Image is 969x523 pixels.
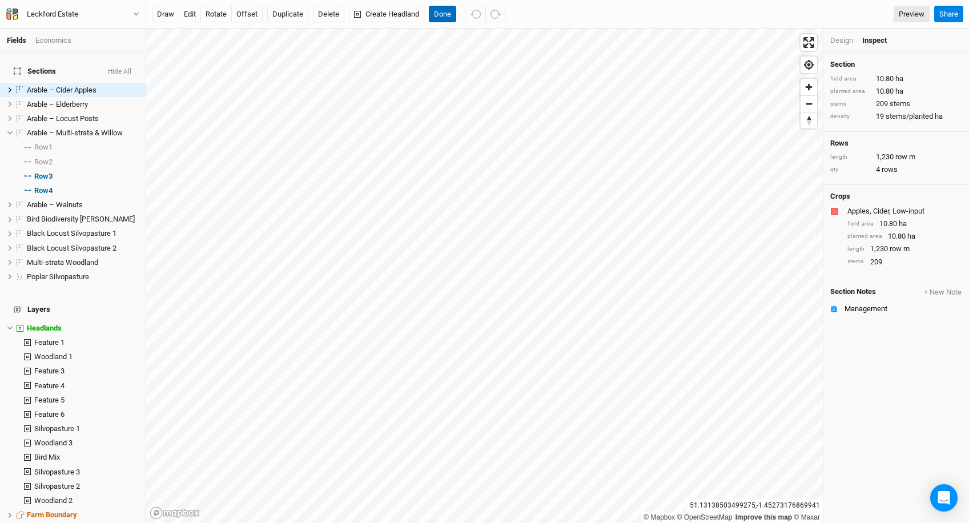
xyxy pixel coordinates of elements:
a: Mapbox [644,513,675,521]
h4: Layers [7,298,139,321]
span: Poplar Silvopasture [27,272,89,281]
span: stems [890,99,910,109]
div: 209 [830,99,962,109]
span: Black Locust Silvopasture 1 [27,229,116,238]
span: Arable – Cider Apples [27,86,97,94]
div: Leckford Estate [27,9,78,20]
span: Section Notes [830,287,876,297]
span: Row 1 [34,143,53,152]
div: 1,230 [847,244,962,254]
span: stems/planted ha [886,111,943,122]
div: Apples, Cider, Low-input [847,206,960,216]
div: Bird Biodiversity Hedges [27,215,139,224]
div: 10.80 [847,219,962,229]
button: Redo (^Z) [485,6,506,23]
div: Feature 5 [34,396,139,405]
span: Feature 6 [34,410,65,419]
div: qty [830,166,870,174]
div: Woodland 2 [34,496,139,505]
div: Black Locust Silvopasture 2 [27,244,139,253]
span: Silvopasture 1 [34,424,80,433]
div: field area [847,220,874,228]
span: Zoom out [801,96,817,112]
div: Farm Boundary [27,510,139,520]
div: Bird Mix [34,453,139,462]
div: Multi-strata Woodland [27,258,139,267]
button: Undo (^z) [465,6,486,23]
div: stems [830,100,870,108]
span: Zoom in [801,79,817,95]
span: Row 3 [34,172,53,181]
div: Silvopasture 2 [34,482,139,491]
a: Maxar [794,513,820,521]
span: row m [890,244,910,254]
button: Leckford Estate [6,8,140,21]
div: field area [830,75,870,83]
div: Management [845,304,962,313]
div: 1,230 [830,152,962,162]
div: 4 [830,164,962,175]
button: Delete [313,6,344,23]
span: Feature 1 [34,338,65,347]
div: Arable – Elderberry [27,100,139,109]
span: Reset bearing to north [801,112,817,128]
canvas: Map [146,29,823,523]
div: length [830,153,870,162]
div: 51.13138503499275 , -1.45273176869941 [687,500,823,512]
div: Economics [35,35,71,46]
span: ha [907,231,915,242]
button: edit [179,6,201,23]
span: Feature 5 [34,396,65,404]
div: Arable – Locust Posts [27,114,139,123]
button: Zoom out [801,95,817,112]
div: 10.80 [830,86,962,96]
div: Feature 4 [34,381,139,391]
a: Fields [7,36,26,45]
span: Multi-strata Woodland [27,258,98,267]
h4: Rows [830,139,962,148]
span: Bird Biodiversity [PERSON_NAME] [27,215,135,223]
span: Woodland 2 [34,496,73,505]
div: 10.80 [847,231,962,242]
span: Row 4 [34,186,53,195]
button: + New Note [923,287,962,297]
span: Row 2 [34,158,53,167]
span: Find my location [801,57,817,73]
span: Bird Mix [34,453,60,461]
span: Feature 4 [34,381,65,390]
div: 19 [830,111,962,122]
div: Feature 1 [34,338,139,347]
span: Arable – Walnuts [27,200,83,209]
span: Black Locust Silvopasture 2 [27,244,116,252]
h4: Crops [830,192,850,201]
button: Management [823,301,969,316]
div: Arable – Multi-strata & Willow [27,128,139,138]
span: Headlands [27,324,62,332]
div: length [847,245,865,254]
h4: Section [830,60,962,69]
div: Inspect [862,35,903,46]
span: Sections [14,67,56,76]
button: Create Headland [349,6,424,23]
div: 10.80 [830,74,962,84]
div: density [830,112,870,121]
a: OpenStreetMap [677,513,733,521]
span: Arable – Elderberry [27,100,88,108]
div: Arable – Cider Apples [27,86,139,95]
button: Enter fullscreen [801,34,817,51]
span: Silvopasture 3 [34,468,80,476]
button: Done [429,6,456,23]
div: planted area [830,87,870,96]
a: Preview [894,6,930,23]
div: 209 [847,257,962,267]
div: Arable – Walnuts [27,200,139,210]
span: rows [882,164,898,175]
a: Mapbox logo [150,506,200,520]
div: Silvopasture 3 [34,468,139,477]
span: ha [899,219,907,229]
a: Improve this map [735,513,792,521]
span: Arable – Multi-strata & Willow [27,128,123,137]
